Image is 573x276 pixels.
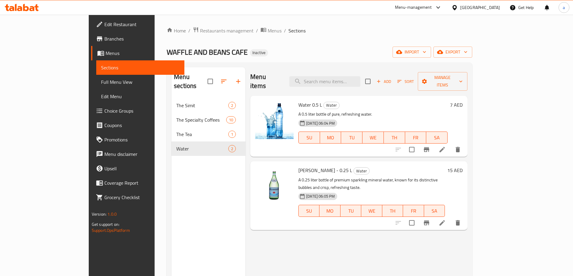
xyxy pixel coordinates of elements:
[362,132,384,144] button: WE
[393,77,418,86] span: Sort items
[340,205,361,217] button: TU
[176,131,228,138] span: The Tea
[229,146,236,152] span: 2
[374,77,393,86] span: Add item
[298,111,448,118] p: A 0.5 liter bottle of pure, refreshing water.
[322,207,338,215] span: MO
[322,133,339,142] span: MO
[319,205,340,217] button: MO
[91,147,184,161] a: Menu disclaimer
[167,27,472,35] nav: breadcrumb
[439,219,446,226] a: Edit menu item
[107,210,117,218] span: 1.0.0
[91,132,184,147] a: Promotions
[104,136,180,143] span: Promotions
[301,133,318,142] span: SU
[298,166,352,175] span: [PERSON_NAME] - 0.25 L
[176,116,226,123] span: The Specialty Coffees
[382,205,403,217] button: TH
[255,101,294,139] img: Water 0.5 L
[298,132,320,144] button: SU
[229,103,236,108] span: 2
[362,75,374,88] span: Select section
[460,4,500,11] div: [GEOGRAPHIC_DATA]
[304,193,337,199] span: [DATE] 06:05 PM
[226,117,236,123] span: 10
[101,64,180,71] span: Sections
[353,167,370,174] div: Water
[343,133,360,142] span: TU
[104,21,180,28] span: Edit Restaurant
[167,45,248,59] span: WAFFLE AND BEANS CAFE
[226,116,236,123] div: items
[174,72,208,90] h2: Menu sections
[365,133,381,142] span: WE
[91,46,184,60] a: Menus
[217,74,231,89] span: Sort sections
[405,132,427,144] button: FR
[408,133,424,142] span: FR
[320,132,341,144] button: MO
[188,27,190,34] li: /
[231,74,245,89] button: Add section
[268,27,282,34] span: Menus
[193,27,254,35] a: Restaurants management
[384,132,405,144] button: TH
[96,60,184,75] a: Sections
[104,122,180,129] span: Coupons
[426,132,448,144] button: SA
[341,132,362,144] button: TU
[439,146,446,153] a: Edit menu item
[250,49,268,56] div: Inactive
[423,74,463,89] span: Manage items
[450,101,463,109] h6: 7 AED
[96,75,184,89] a: Full Menu View
[393,47,431,58] button: import
[228,145,236,152] div: items
[228,131,236,138] div: items
[91,32,184,46] a: Branches
[92,210,106,218] span: Version:
[396,77,415,86] button: Sort
[176,145,228,152] span: Water
[96,89,184,104] a: Edit Menu
[104,107,180,114] span: Choice Groups
[92,220,119,228] span: Get support on:
[419,216,434,230] button: Branch-specific-item
[385,207,401,215] span: TH
[374,77,393,86] button: Add
[424,205,445,217] button: SA
[91,118,184,132] a: Coupons
[304,120,337,126] span: [DATE] 06:04 PM
[101,93,180,100] span: Edit Menu
[171,113,245,127] div: The Specialty Coffees10
[171,127,245,141] div: The Tea1
[354,168,369,174] span: Water
[563,4,565,11] span: a
[427,207,442,215] span: SA
[298,205,319,217] button: SU
[361,205,382,217] button: WE
[284,27,286,34] li: /
[405,207,421,215] span: FR
[101,78,180,86] span: Full Menu View
[91,104,184,118] a: Choice Groups
[289,76,360,87] input: search
[433,47,472,58] button: export
[92,226,130,234] a: Support.OpsPlatform
[171,96,245,158] nav: Menu sections
[104,150,180,158] span: Menu disclaimer
[104,179,180,187] span: Coverage Report
[386,133,403,142] span: TH
[343,207,359,215] span: TU
[260,27,282,35] a: Menus
[301,207,317,215] span: SU
[104,194,180,201] span: Grocery Checklist
[250,72,282,90] h2: Menu items
[91,161,184,176] a: Upsell
[405,217,418,229] span: Select to update
[451,142,465,157] button: delete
